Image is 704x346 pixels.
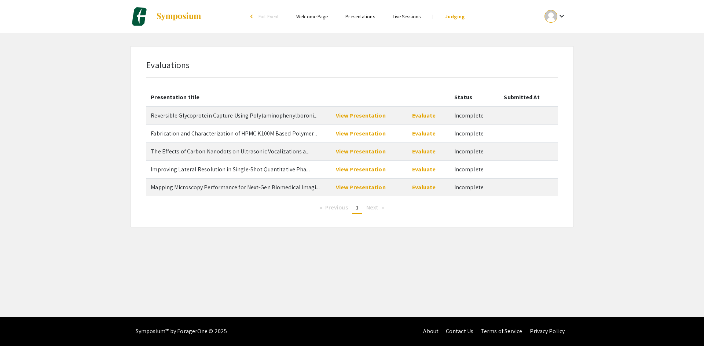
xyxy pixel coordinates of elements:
[250,14,255,19] div: arrow_back_ios
[412,112,436,119] a: Evaluate
[557,12,566,21] mat-icon: Expand account dropdown
[151,130,317,137] span: Fabrication and Characterization of HPMC K100M Based Polymeric Filmsvia Extrusion-Based 3D Printing
[325,204,348,211] span: Previous
[412,130,436,137] a: Evaluate
[146,59,190,71] span: Evaluations
[446,327,473,335] a: Contact Us
[366,204,378,211] span: Next
[136,317,227,346] div: Symposium™ by ForagerOne © 2025
[537,8,574,25] button: Expand account dropdown
[345,13,375,20] a: Presentations
[151,112,317,119] span: Reversible Glycoprotein Capture Using Poly(aminophenylboronic acid) Nanorods Under a Wide pH Rang...
[450,160,500,178] td: Incomplete
[130,7,202,26] a: Charlotte Biomedical Sciences Symposium 2025
[151,183,319,191] span: Mapping Microscopy Performance for Next-Gen Biomedical Imaging
[258,13,279,20] span: Exit Event
[450,124,500,142] td: Incomplete
[450,178,500,196] td: Incomplete
[499,89,557,107] th: Submitted At
[450,89,500,107] th: Status
[356,204,359,211] span: 1
[296,13,328,20] a: Welcome Page
[450,142,500,160] td: Incomplete
[393,13,421,20] a: Live Sessions
[5,313,31,341] iframe: Chat
[336,112,386,119] a: View Presentation
[429,13,436,20] li: |
[146,89,331,107] th: Presentation title
[450,107,500,125] td: Incomplete
[156,12,202,21] img: Symposium by ForagerOne
[336,165,386,173] a: View Presentation
[151,148,309,155] span: The Effects of Carbon Nanodots on Ultrasonic Vocalizations and Other Behaviors of C57BL/6J and&nb...
[412,183,436,191] a: Evaluate
[336,148,386,155] a: View Presentation
[412,148,436,155] a: Evaluate
[481,327,522,335] a: Terms of Service
[336,183,386,191] a: View Presentation
[336,130,386,137] a: View Presentation
[412,165,436,173] a: Evaluate
[445,13,465,20] a: Judging
[130,7,148,26] img: Charlotte Biomedical Sciences Symposium 2025
[152,202,552,214] ul: Pagination
[530,327,565,335] a: Privacy Policy
[423,327,439,335] a: About
[151,165,309,173] span: Improving Lateral Resolution in Single-Shot Quantitative Phase Microscopy.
